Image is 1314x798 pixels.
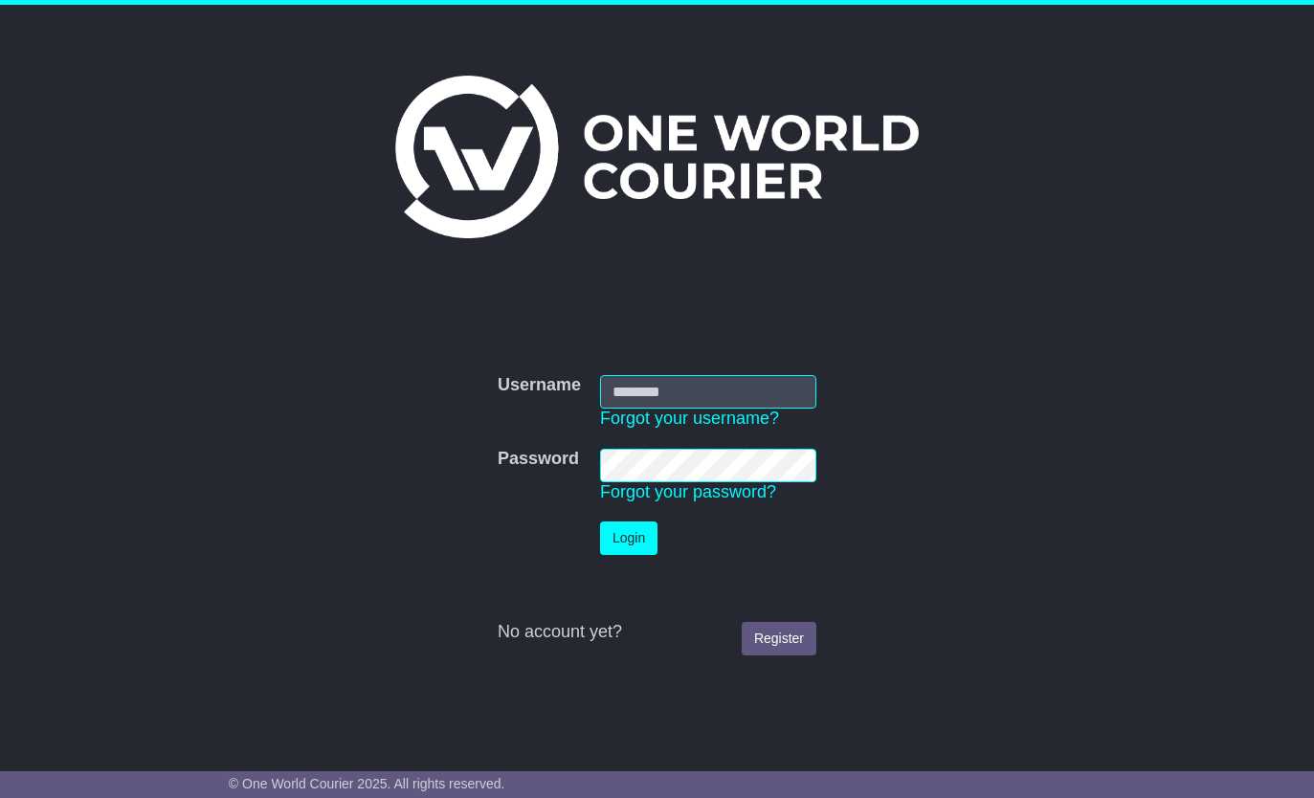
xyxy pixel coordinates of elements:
[742,622,816,655] a: Register
[600,482,776,501] a: Forgot your password?
[498,449,579,470] label: Password
[600,409,779,428] a: Forgot your username?
[229,776,505,791] span: © One World Courier 2025. All rights reserved.
[498,375,581,396] label: Username
[498,622,816,643] div: No account yet?
[600,521,657,555] button: Login
[395,76,918,238] img: One World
